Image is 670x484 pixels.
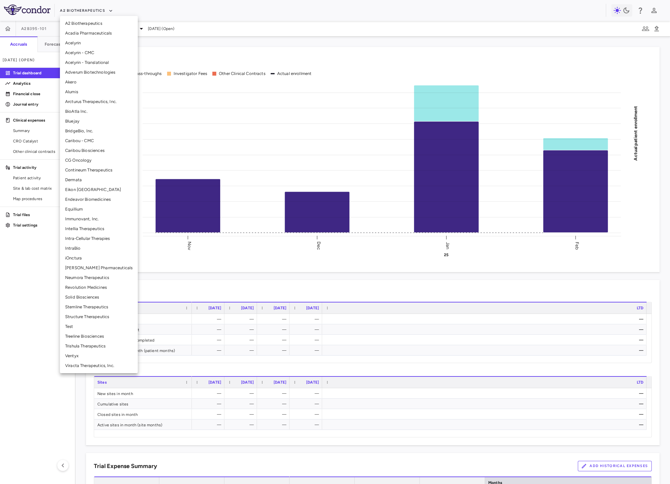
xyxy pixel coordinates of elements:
li: iOnctura [60,253,138,263]
li: Trishula Therapeutics [60,341,138,351]
li: [PERSON_NAME] Pharmaceuticals [60,263,138,273]
li: A2 Biotherapeutics [60,19,138,28]
li: Endeavor Biomedicines [60,195,138,204]
li: Revolution Medicines [60,283,138,292]
li: Dermata [60,175,138,185]
li: Equillium [60,204,138,214]
li: Treeline Biosciences [60,331,138,341]
li: Caribou Biosciences [60,146,138,155]
li: IntraBio [60,243,138,253]
li: BioAtla Inc. [60,107,138,116]
li: Ventyx [60,351,138,361]
li: Viracta Therapeutics, Inc. [60,361,138,371]
li: CG Oncology [60,155,138,165]
li: Contineum Therapeutics [60,165,138,175]
li: Intellia Therapeutics [60,224,138,234]
li: Akero [60,77,138,87]
li: Test [60,322,138,331]
li: Structure Therapeutics [60,312,138,322]
li: Stemline Therapeutics [60,302,138,312]
li: Immunovant, Inc. [60,214,138,224]
li: Intra-Cellular Therapies [60,234,138,243]
li: BridgeBio, Inc. [60,126,138,136]
li: Solid Biosciences [60,292,138,302]
li: Neumora Therapeutics [60,273,138,283]
li: Acelyrin [60,38,138,48]
li: Adverum Biotechnologies [60,67,138,77]
li: Acelyrin - CMC [60,48,138,58]
ul: Menu [60,16,138,373]
li: Alumis [60,87,138,97]
li: Eikon [GEOGRAPHIC_DATA] [60,185,138,195]
li: Bluejay [60,116,138,126]
li: Arcturus Therapeutics, Inc. [60,97,138,107]
li: Acadia Pharmaceuticals [60,28,138,38]
li: Caribou - CMC [60,136,138,146]
li: Acelyrin - Translational [60,58,138,67]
